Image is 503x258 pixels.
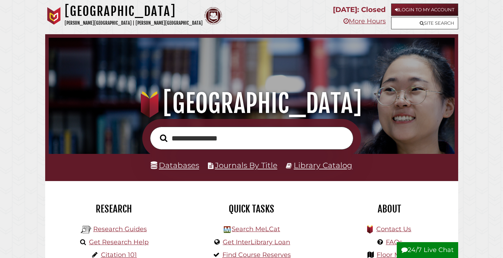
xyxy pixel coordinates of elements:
[391,4,458,16] a: Login to My Account
[93,225,147,233] a: Research Guides
[89,238,149,246] a: Get Research Help
[151,161,199,170] a: Databases
[81,224,91,235] img: Hekman Library Logo
[156,132,171,144] button: Search
[326,203,453,215] h2: About
[294,161,352,170] a: Library Catalog
[343,17,386,25] a: More Hours
[188,203,315,215] h2: Quick Tasks
[391,17,458,29] a: Site Search
[65,19,203,27] p: [PERSON_NAME][GEOGRAPHIC_DATA] | [PERSON_NAME][GEOGRAPHIC_DATA]
[386,238,402,246] a: FAQs
[56,88,447,119] h1: [GEOGRAPHIC_DATA]
[204,7,222,25] img: Calvin Theological Seminary
[333,4,386,16] p: [DATE]: Closed
[232,225,280,233] a: Search MeLCat
[45,7,63,25] img: Calvin University
[376,225,411,233] a: Contact Us
[224,226,230,233] img: Hekman Library Logo
[223,238,290,246] a: Get InterLibrary Loan
[160,134,167,142] i: Search
[50,203,178,215] h2: Research
[215,161,277,170] a: Journals By Title
[65,4,203,19] h1: [GEOGRAPHIC_DATA]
